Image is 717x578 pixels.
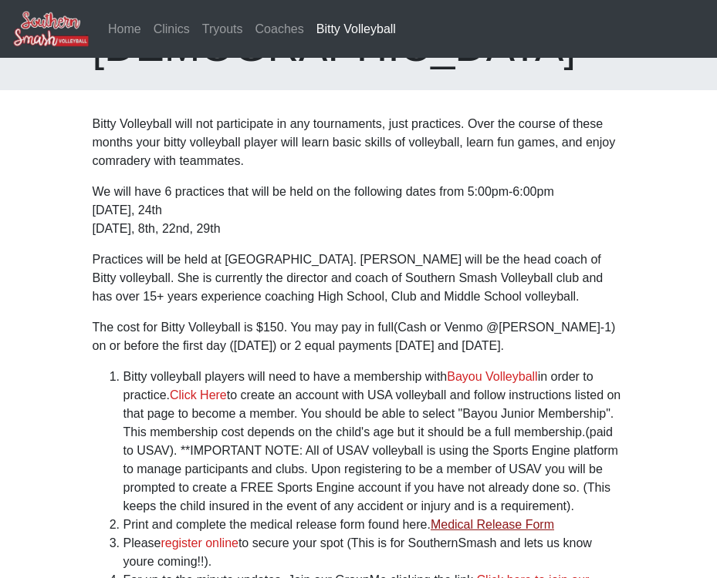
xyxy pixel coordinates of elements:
[431,518,554,531] a: Medical Release Form
[102,14,147,45] a: Home
[147,14,196,45] a: Clinics
[161,536,238,549] a: register online
[310,14,402,45] a: Bitty Volleyball
[93,250,625,306] p: Practices will be held at [GEOGRAPHIC_DATA]. [PERSON_NAME] will be the head coach of Bitty volley...
[196,14,249,45] a: Tryouts
[123,368,625,516] li: Bitty volleyball players will need to have a membership with in order to practice. to create an a...
[123,534,625,571] li: Please to secure your spot (This is for SouthernSmash and lets us know youre coming!!).
[447,370,537,383] a: Bayou Volleyball
[93,183,625,238] p: We will have 6 practices that will be held on the following dates from 5:00pm-6:00pm [DATE], 24th...
[93,115,625,170] p: Bitty Volleyball will not participate in any tournaments, just practices. Over the course of thes...
[12,10,90,48] img: Southern Smash Volleyball
[123,516,625,534] li: Print and complete the medical release form found here.
[249,14,310,45] a: Coaches
[170,388,227,402] a: Click Here
[93,318,625,355] p: The cost for Bitty Volleyball is $150. You may pay in full(Cash or Venmo @[PERSON_NAME]-1) on or ...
